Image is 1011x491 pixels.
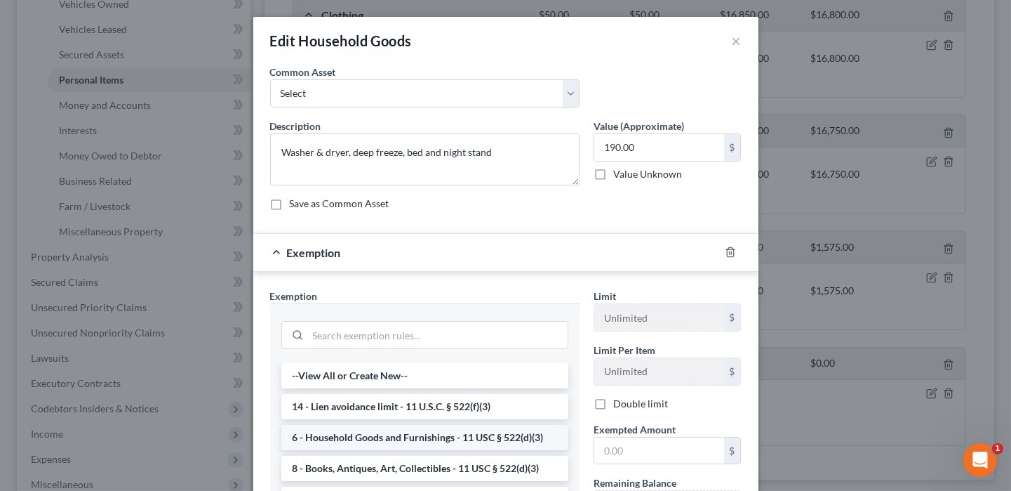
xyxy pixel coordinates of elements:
li: 14 - Lien avoidance limit - 11 U.S.C. § 522(f)(3) [281,394,568,419]
li: --View All or Create New-- [281,363,568,388]
li: 8 - Books, Antiques, Art, Collectibles - 11 USC § 522(d)(3) [281,456,568,481]
div: $ [724,358,741,385]
span: Exempted Amount [594,424,676,436]
input: -- [594,304,724,331]
iframe: Intercom live chat [963,443,997,477]
span: Limit [594,290,616,302]
div: Edit Household Goods [270,31,412,51]
label: Common Asset [270,65,336,79]
div: $ [724,304,741,331]
input: 0.00 [594,134,724,161]
label: Double limit [613,397,668,411]
div: $ [724,438,741,464]
input: -- [594,358,724,385]
div: $ [724,134,741,161]
label: Value (Approximate) [594,119,684,133]
label: Value Unknown [613,167,682,181]
label: Limit Per Item [594,343,655,358]
li: 6 - Household Goods and Furnishings - 11 USC § 522(d)(3) [281,425,568,450]
input: Search exemption rules... [308,322,568,348]
span: Description [270,120,321,132]
label: Remaining Balance [594,476,676,490]
span: Exemption [270,290,318,302]
span: 1 [992,443,1003,454]
input: 0.00 [594,438,724,464]
label: Save as Common Asset [290,197,389,211]
button: × [732,32,742,49]
span: Exemption [287,246,341,259]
